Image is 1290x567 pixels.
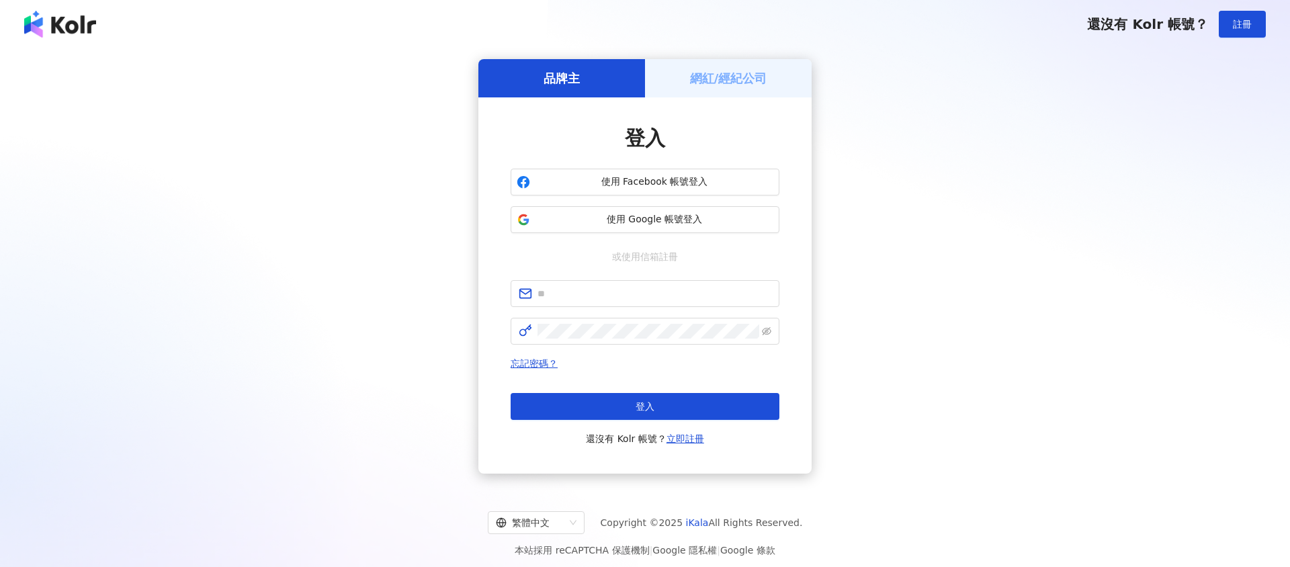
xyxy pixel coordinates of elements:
span: 登入 [636,401,654,412]
span: 註冊 [1233,19,1252,30]
a: Google 隱私權 [652,545,717,556]
span: 使用 Google 帳號登入 [535,213,773,226]
a: 忘記密碼？ [511,358,558,369]
a: iKala [686,517,709,528]
span: Copyright © 2025 All Rights Reserved. [601,515,803,531]
div: 繁體中文 [496,512,564,533]
button: 使用 Facebook 帳號登入 [511,169,779,195]
span: 登入 [625,126,665,150]
button: 使用 Google 帳號登入 [511,206,779,233]
span: 使用 Facebook 帳號登入 [535,175,773,189]
span: | [650,545,653,556]
h5: 網紅/經紀公司 [690,70,767,87]
img: logo [24,11,96,38]
button: 註冊 [1219,11,1266,38]
span: 本站採用 reCAPTCHA 保護機制 [515,542,775,558]
h5: 品牌主 [544,70,580,87]
span: 或使用信箱註冊 [603,249,687,264]
span: eye-invisible [762,326,771,336]
span: | [717,545,720,556]
a: Google 條款 [720,545,775,556]
a: 立即註冊 [666,433,704,444]
button: 登入 [511,393,779,420]
span: 還沒有 Kolr 帳號？ [1087,16,1208,32]
span: 還沒有 Kolr 帳號？ [586,431,704,447]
